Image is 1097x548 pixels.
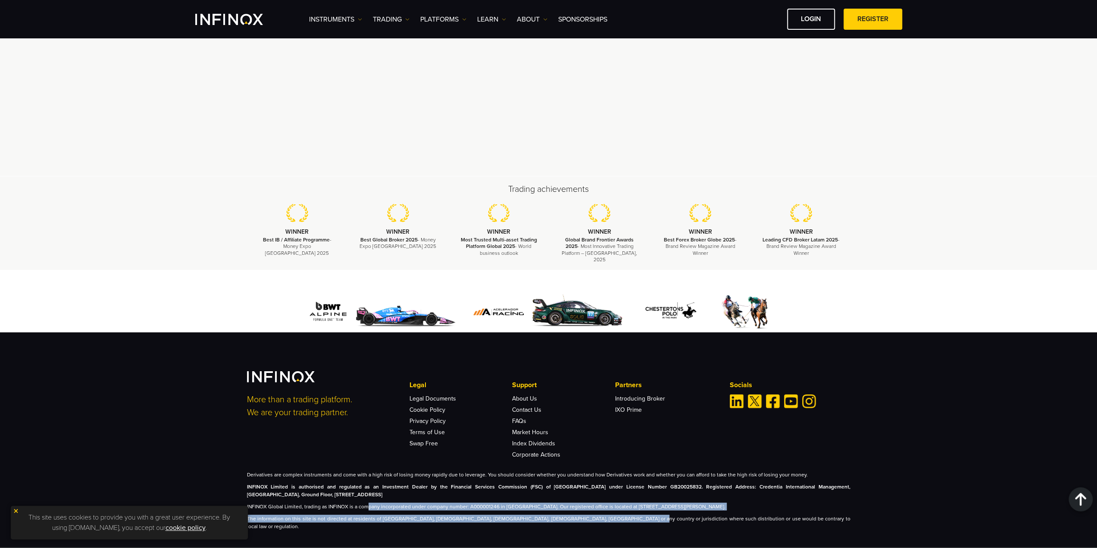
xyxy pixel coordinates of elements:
[15,510,244,535] p: This site uses cookies to provide you with a great user experience. By using [DOMAIN_NAME], you a...
[560,237,639,263] p: - Most Innovative Trading Platform – [GEOGRAPHIC_DATA], 2025
[247,503,850,510] p: INFINOX Global Limited, trading as INFINOX is a company incorporated under company number: A00000...
[761,237,841,257] p: - Brand Review Magazine Award Winner
[285,228,309,235] strong: WINNER
[615,395,665,402] a: Introducing Broker
[409,406,445,413] a: Cookie Policy
[409,440,438,447] a: Swap Free
[487,228,510,235] strong: WINNER
[263,237,330,243] strong: Best IB / Affiliate Programme
[512,451,560,458] a: Corporate Actions
[588,228,611,235] strong: WINNER
[247,471,850,479] p: Derivatives are complex instruments and come with a high risk of losing money rapidly due to leve...
[13,508,19,514] img: yellow close icon
[689,228,712,235] strong: WINNER
[420,14,466,25] a: PLATFORMS
[661,237,740,257] p: - Brand Review Magazine Award Winner
[512,417,526,425] a: FAQs
[166,523,206,532] a: cookie policy
[386,228,409,235] strong: WINNER
[258,237,337,257] p: - Money Expo [GEOGRAPHIC_DATA] 2025
[247,515,850,530] p: The information on this site is not directed at residents of [GEOGRAPHIC_DATA], [DEMOGRAPHIC_DATA...
[309,14,362,25] a: Instruments
[247,183,850,195] h2: Trading achievements
[460,237,537,249] strong: Most Trusted Multi-asset Trading Platform Global 2025
[195,14,283,25] a: INFINOX Logo
[477,14,506,25] a: Learn
[558,14,607,25] a: SPONSORSHIPS
[763,237,838,243] strong: Leading CFD Broker Latam 2025
[748,395,762,408] a: Twitter
[360,237,418,243] strong: Best Global Broker 2025
[664,237,735,243] strong: Best Forex Broker Globe 2025
[409,417,446,425] a: Privacy Policy
[409,429,445,436] a: Terms of Use
[730,395,744,408] a: Linkedin
[459,237,538,257] p: - World business outlook
[844,9,902,30] a: REGISTER
[358,237,438,250] p: - Money Expo [GEOGRAPHIC_DATA] 2025
[512,406,541,413] a: Contact Us
[766,395,780,408] a: Facebook
[615,380,718,390] p: Partners
[512,440,555,447] a: Index Dividends
[802,395,816,408] a: Instagram
[247,484,850,498] strong: INFINOX Limited is authorised and regulated as an Investment Dealer by the Financial Services Com...
[517,14,547,25] a: ABOUT
[730,380,850,390] p: Socials
[409,395,456,402] a: Legal Documents
[512,429,548,436] a: Market Hours
[512,395,537,402] a: About Us
[247,393,398,419] p: More than a trading platform. We are your trading partner.
[565,237,634,249] strong: Global Brand Frontier Awards 2025
[615,406,642,413] a: IXO Prime
[789,228,813,235] strong: WINNER
[512,380,615,390] p: Support
[787,9,835,30] a: LOGIN
[373,14,409,25] a: TRADING
[409,380,512,390] p: Legal
[784,395,798,408] a: Youtube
